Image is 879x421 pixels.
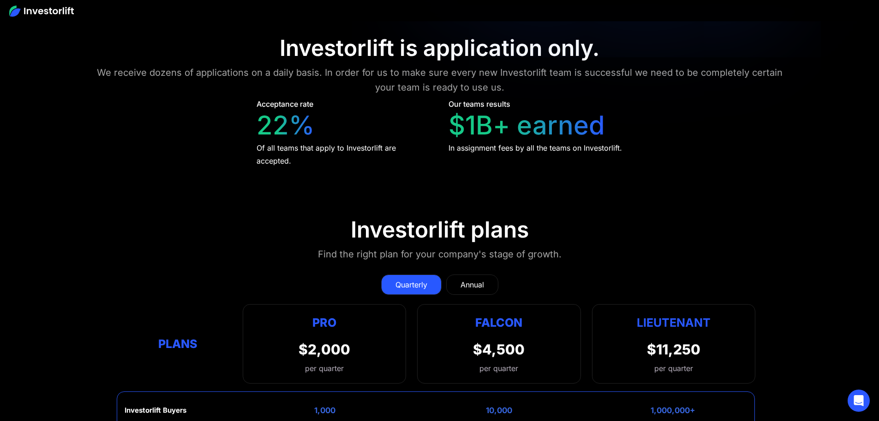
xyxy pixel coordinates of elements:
div: Find the right plan for your company's stage of growth. [318,247,562,262]
div: Falcon [475,314,522,332]
div: Investorlift Buyers [125,406,186,415]
div: 10,000 [486,406,512,415]
div: Investorlift plans [351,216,529,243]
div: $4,500 [473,341,525,358]
div: Plans [124,335,232,353]
div: Open Intercom Messenger [848,390,870,412]
div: 1,000 [314,406,335,415]
div: Investorlift is application only. [280,35,599,61]
strong: Lieutenant [637,316,711,329]
div: Quarterly [395,279,427,290]
div: $11,250 [647,341,700,358]
div: Our teams results [448,98,510,110]
div: Pro [299,314,350,332]
div: per quarter [479,363,518,374]
div: 1,000,000+ [651,406,695,415]
div: We receive dozens of applications on a daily basis. In order for us to make sure every new Invest... [88,65,791,95]
div: Annual [460,279,484,290]
div: In assignment fees by all the teams on Investorlift. [448,141,622,154]
div: 22% [257,110,315,141]
div: Of all teams that apply to Investorlift are accepted. [257,141,431,167]
div: Acceptance rate [257,98,313,110]
div: $1B+ earned [448,110,605,141]
div: per quarter [654,363,693,374]
div: per quarter [299,363,350,374]
div: $2,000 [299,341,350,358]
